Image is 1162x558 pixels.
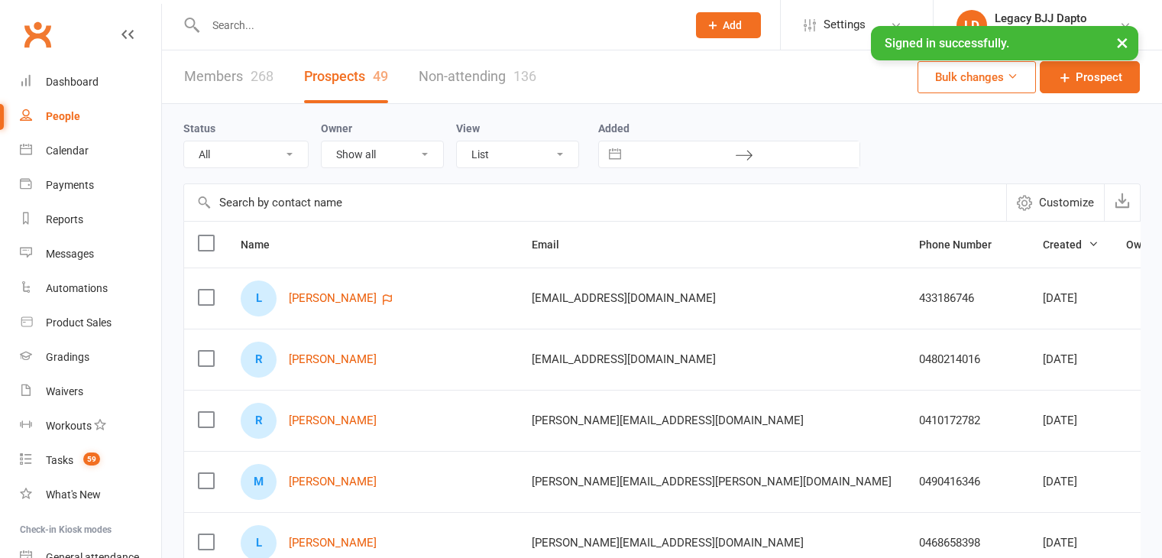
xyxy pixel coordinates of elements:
[241,342,277,378] div: R
[241,238,286,251] span: Name
[1006,184,1104,221] button: Customize
[532,345,716,374] span: [EMAIL_ADDRESS][DOMAIN_NAME]
[598,122,860,135] label: Added
[46,76,99,88] div: Dashboard
[46,213,83,225] div: Reports
[918,61,1036,93] button: Bulk changes
[46,454,73,466] div: Tasks
[995,11,1087,25] div: Legacy BJJ Dapto
[373,68,388,84] div: 49
[46,488,101,501] div: What's New
[601,141,629,167] button: Interact with the calendar and add the check-in date for your trip.
[824,8,866,42] span: Settings
[919,353,1015,366] div: 0480214016
[289,475,377,488] a: [PERSON_NAME]
[20,443,161,478] a: Tasks 59
[1076,68,1122,86] span: Prospect
[20,237,161,271] a: Messages
[251,68,274,84] div: 268
[1043,475,1099,488] div: [DATE]
[20,375,161,409] a: Waivers
[956,10,987,41] div: LD
[46,420,92,432] div: Workouts
[83,453,100,466] span: 59
[321,122,352,135] label: Owner
[513,68,536,84] div: 136
[919,235,1008,254] button: Phone Number
[1109,26,1136,59] button: ×
[20,271,161,306] a: Automations
[1043,414,1099,427] div: [DATE]
[20,478,161,512] a: What's New
[20,65,161,99] a: Dashboard
[1039,193,1094,212] span: Customize
[995,25,1087,39] div: Legacy BJJ Dapto
[46,110,80,122] div: People
[1043,537,1099,550] div: [DATE]
[241,235,286,254] button: Name
[46,351,89,363] div: Gradings
[532,467,892,496] span: [PERSON_NAME][EMAIL_ADDRESS][PERSON_NAME][DOMAIN_NAME]
[184,50,274,103] a: Members268
[532,528,804,557] span: [PERSON_NAME][EMAIL_ADDRESS][DOMAIN_NAME]
[20,340,161,375] a: Gradings
[919,238,1008,251] span: Phone Number
[20,99,161,134] a: People
[20,134,161,168] a: Calendar
[1043,238,1099,251] span: Created
[919,292,1015,305] div: 433186746
[46,248,94,260] div: Messages
[20,409,161,443] a: Workouts
[241,281,277,316] div: L
[18,15,57,54] a: Clubworx
[46,316,112,329] div: Product Sales
[723,19,742,31] span: Add
[184,184,1006,221] input: Search by contact name
[919,475,1015,488] div: 0490416346
[532,235,576,254] button: Email
[289,414,377,427] a: [PERSON_NAME]
[20,203,161,237] a: Reports
[46,144,89,157] div: Calendar
[696,12,761,38] button: Add
[46,179,94,191] div: Payments
[241,403,277,439] div: R
[304,50,388,103] a: Prospects49
[20,168,161,203] a: Payments
[1043,353,1099,366] div: [DATE]
[289,353,377,366] a: [PERSON_NAME]
[1043,235,1099,254] button: Created
[919,414,1015,427] div: 0410172782
[241,464,277,500] div: M
[46,282,108,294] div: Automations
[183,122,215,135] label: Status
[456,122,480,135] label: View
[885,36,1009,50] span: Signed in successfully.
[419,50,536,103] a: Non-attending136
[201,15,676,36] input: Search...
[532,284,716,313] span: [EMAIL_ADDRESS][DOMAIN_NAME]
[1043,292,1099,305] div: [DATE]
[919,537,1015,550] div: 0468658398
[532,406,804,435] span: [PERSON_NAME][EMAIL_ADDRESS][DOMAIN_NAME]
[532,238,576,251] span: Email
[289,537,377,550] a: [PERSON_NAME]
[20,306,161,340] a: Product Sales
[46,385,83,397] div: Waivers
[289,292,377,305] a: [PERSON_NAME]
[1040,61,1140,93] a: Prospect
